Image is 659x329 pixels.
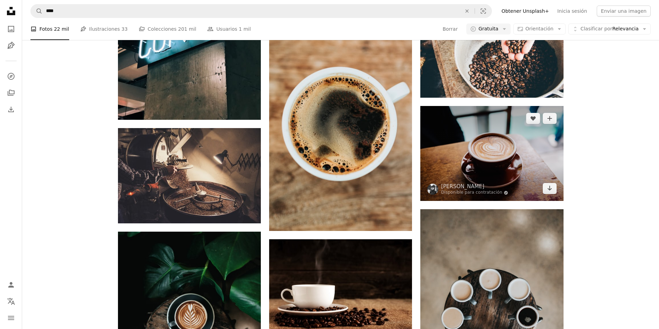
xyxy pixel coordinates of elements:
a: person pouring coffee beans on a machine [118,173,261,179]
button: Me gusta [526,113,540,124]
span: Gratuita [478,26,498,32]
a: Inicio — Unsplash [4,4,18,19]
a: Inicia sesión [553,6,591,17]
a: Fotos [4,22,18,36]
button: Enviar una imagen [597,6,651,17]
span: Relevancia [580,26,639,32]
a: Ilustraciones [4,39,18,52]
img: taza de cerámica blanca llena de café [269,17,412,231]
button: Idioma [4,294,18,308]
span: Orientación [525,26,553,31]
a: Explorar [4,69,18,83]
a: Ilustraciones 33 [80,18,128,40]
a: taza de cerámica blanca llena de café [269,121,412,127]
button: Añade a la colección [543,113,557,124]
img: Arte latte en taza marrón en fotografía macro [420,106,563,201]
a: Iniciar sesión / Registrarse [4,278,18,292]
button: Clasificar porRelevancia [568,23,651,35]
a: Colecciones 201 mil [139,18,196,40]
button: Menú [4,311,18,325]
button: Gratuita [466,23,511,35]
form: Encuentra imágenes en todo el sitio [30,4,492,18]
button: Borrar [459,4,475,18]
a: Granos de café en wok de acero gris [420,47,563,54]
a: Colecciones [4,86,18,100]
button: Buscar en Unsplash [31,4,43,18]
img: person pouring coffee beans on a machine [118,128,261,223]
a: Usuarios 1 mil [207,18,251,40]
a: Arte latte en taza marrón en fotografía macro [420,150,563,156]
a: [PERSON_NAME] [441,183,508,190]
button: Orientación [513,23,566,35]
img: Granos de café en wok de acero gris [420,3,563,98]
a: Taza y platillo de cerámica blanca con granos de café sobre textil marrón [269,283,412,289]
a: Fotografía plana de ocho cafés con leche en tazas sobre mesa redonda [420,313,563,319]
a: Historial de descargas [4,103,18,116]
button: Búsqueda visual [475,4,492,18]
span: Clasificar por [580,26,612,31]
button: Borrar [442,23,458,35]
span: 33 [121,25,128,33]
a: Disponible para contratación [441,190,508,195]
span: 1 mil [239,25,251,33]
a: Obtener Unsplash+ [497,6,553,17]
span: 201 mil [178,25,196,33]
img: Ve al perfil de Jonas Jacobsson [427,184,438,195]
a: Descargar [543,183,557,194]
